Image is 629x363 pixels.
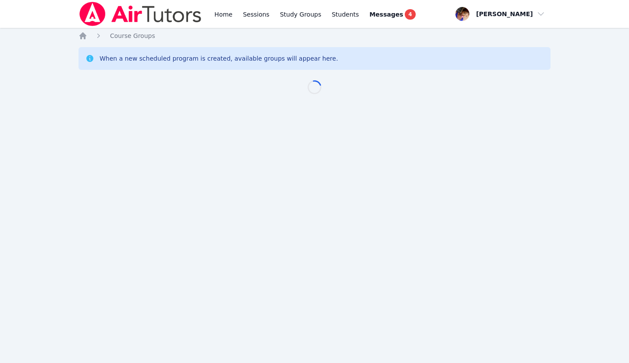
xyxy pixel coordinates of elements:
span: Course Groups [110,32,155,39]
nav: Breadcrumb [79,31,550,40]
img: Air Tutors [79,2,202,26]
div: When a new scheduled program is created, available groups will appear here. [99,54,338,63]
span: 4 [405,9,415,20]
span: Messages [369,10,403,19]
a: Course Groups [110,31,155,40]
